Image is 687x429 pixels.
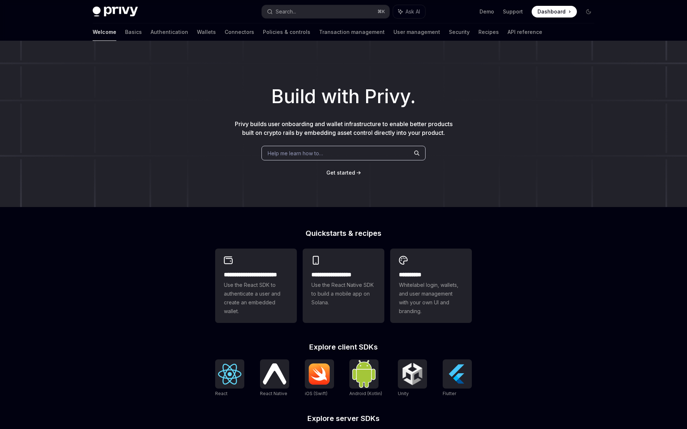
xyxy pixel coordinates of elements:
[268,149,323,157] span: Help me learn how to…
[303,249,384,323] a: **** **** **** ***Use the React Native SDK to build a mobile app on Solana.
[443,359,472,397] a: FlutterFlutter
[262,5,389,18] button: Search...⌘K
[197,23,216,41] a: Wallets
[215,391,228,396] span: React
[218,364,241,385] img: React
[478,23,499,41] a: Recipes
[399,281,463,316] span: Whitelabel login, wallets, and user management with your own UI and branding.
[446,362,469,386] img: Flutter
[377,9,385,15] span: ⌘ K
[235,120,453,136] span: Privy builds user onboarding and wallet infrastructure to enable better products built on crypto ...
[352,360,376,387] img: Android (Kotlin)
[215,359,244,397] a: ReactReact
[93,23,116,41] a: Welcome
[393,23,440,41] a: User management
[215,343,472,351] h2: Explore client SDKs
[443,391,456,396] span: Flutter
[537,8,566,15] span: Dashboard
[532,6,577,17] a: Dashboard
[308,363,331,385] img: iOS (Swift)
[215,415,472,422] h2: Explore server SDKs
[405,8,420,15] span: Ask AI
[215,230,472,237] h2: Quickstarts & recipes
[305,359,334,397] a: iOS (Swift)iOS (Swift)
[311,281,376,307] span: Use the React Native SDK to build a mobile app on Solana.
[305,391,327,396] span: iOS (Swift)
[393,5,425,18] button: Ask AI
[401,362,424,386] img: Unity
[349,359,382,397] a: Android (Kotlin)Android (Kotlin)
[326,169,355,176] a: Get started
[12,82,675,111] h1: Build with Privy.
[151,23,188,41] a: Authentication
[93,7,138,17] img: dark logo
[398,391,409,396] span: Unity
[224,281,288,316] span: Use the React SDK to authenticate a user and create an embedded wallet.
[263,363,286,384] img: React Native
[480,8,494,15] a: Demo
[125,23,142,41] a: Basics
[319,23,385,41] a: Transaction management
[326,169,355,176] span: Get started
[263,23,310,41] a: Policies & controls
[349,391,382,396] span: Android (Kotlin)
[508,23,542,41] a: API reference
[276,7,296,16] div: Search...
[398,359,427,397] a: UnityUnity
[390,249,472,323] a: **** *****Whitelabel login, wallets, and user management with your own UI and branding.
[503,8,523,15] a: Support
[583,6,594,17] button: Toggle dark mode
[260,359,289,397] a: React NativeReact Native
[449,23,470,41] a: Security
[225,23,254,41] a: Connectors
[260,391,287,396] span: React Native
